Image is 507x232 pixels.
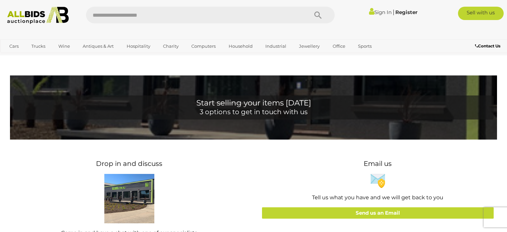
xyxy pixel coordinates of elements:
[187,41,220,52] a: Computers
[354,41,376,52] a: Sports
[301,7,335,23] button: Search
[475,43,500,48] b: Contact Us
[269,195,487,201] h4: Tell us what you have and we will get back to you
[27,41,50,52] a: Trucks
[458,7,504,20] a: Sell with us
[54,41,74,52] a: Wine
[20,160,239,167] h2: Drop in and discuss
[122,41,155,52] a: Hospitality
[17,99,490,107] h1: Start selling your items [DATE]
[159,41,183,52] a: Charity
[269,160,487,167] h2: Email us
[371,174,385,188] img: email-secure-384x380.jpg
[295,41,324,52] a: Jewellery
[5,41,23,52] a: Cars
[78,41,118,52] a: Antiques & Art
[369,9,392,15] a: Sign In
[261,41,291,52] a: Industrial
[104,174,154,223] img: allbids-frontview-384x380.jpg
[17,108,490,115] h2: 3 options to get in touch with us
[395,9,417,15] a: Register
[5,52,61,63] a: [GEOGRAPHIC_DATA]
[475,42,502,50] a: Contact Us
[262,207,494,219] a: Send us an Email
[393,8,394,16] span: |
[224,41,257,52] a: Household
[328,41,350,52] a: Office
[4,7,72,24] img: Allbids.com.au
